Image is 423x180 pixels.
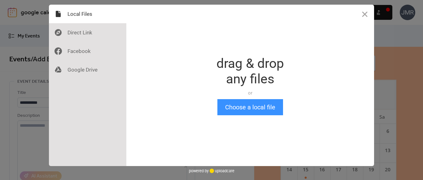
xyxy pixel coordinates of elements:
[189,166,234,175] div: powered by
[216,56,284,87] div: drag & drop any files
[49,60,126,79] div: Google Drive
[355,5,374,23] button: Close
[49,5,126,23] div: Local Files
[216,90,284,96] div: or
[49,42,126,60] div: Facebook
[49,23,126,42] div: Direct Link
[209,169,234,173] a: uploadcare
[217,99,283,115] button: Choose a local file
